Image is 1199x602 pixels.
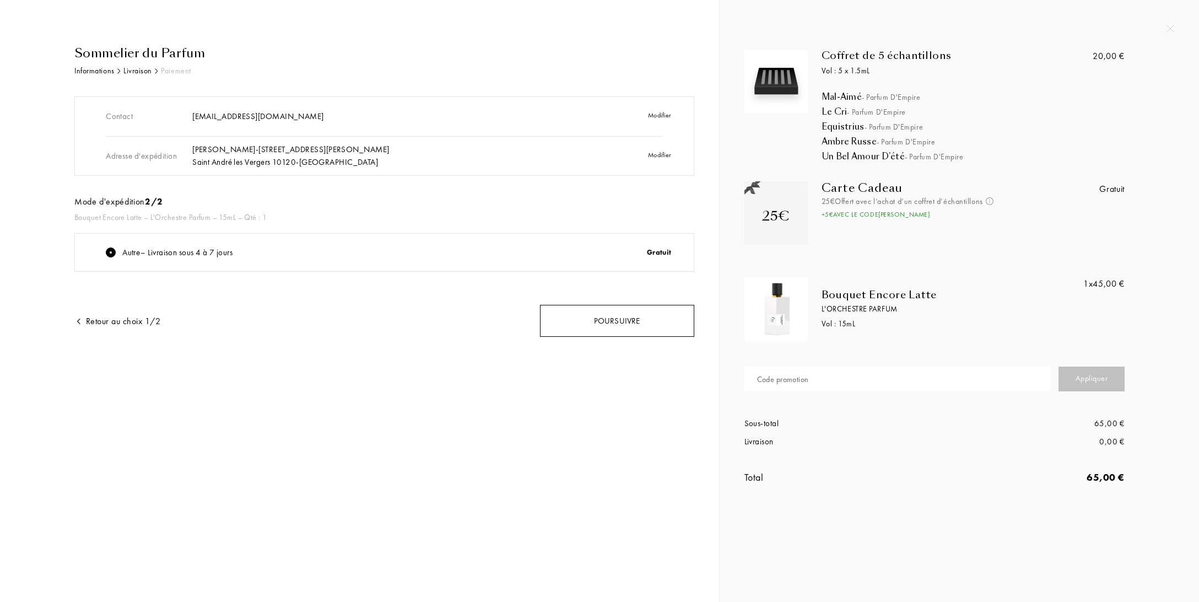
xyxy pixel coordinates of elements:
[1166,25,1174,33] img: quit_onboard.svg
[744,436,935,448] div: Livraison
[74,44,694,62] div: Sommelier du Parfum
[123,65,152,77] div: Livraison
[822,196,1030,219] div: 25€ Offert avec l’achat d’un coffret d’échantillons
[862,92,921,102] span: - Parfum d'Empire
[161,65,191,77] div: Paiement
[596,143,683,169] div: Modifier
[762,206,790,226] div: 25€
[106,143,192,169] div: Adresse d'expédition
[757,374,809,385] div: Code promotion
[822,318,1061,330] div: Vol : 15 mL
[822,209,1030,219] div: + 5 € avec le code [PERSON_NAME]
[106,104,192,130] div: Contact
[865,122,923,132] span: - Parfum d'Empire
[74,212,694,223] div: Bouquet Encore Latte – L'Orchestre Parfum – 15mL – Qté : 1
[74,65,115,77] div: Informations
[1093,50,1124,63] div: 20,00 €
[747,280,805,338] img: XIH6VMNC2A.png
[822,50,1061,62] div: Coffret de 5 échantillons
[744,470,935,485] div: Total
[192,143,596,168] div: [PERSON_NAME] - [STREET_ADDRESS][PERSON_NAME] Saint André les Vergers 10120 - [GEOGRAPHIC_DATA]
[1083,277,1125,291] div: 45,00 €
[747,52,805,110] img: box_5.svg
[1099,182,1124,196] div: Gratuit
[877,137,936,147] span: - Parfum d'Empire
[822,106,1157,117] div: Le Cri
[744,181,761,195] img: gift_n.png
[935,470,1125,485] div: 65,00 €
[822,181,1030,195] div: Carte Cadeau
[822,65,1061,77] div: Vol : 5 x 1.5mL
[935,417,1125,430] div: 65,00 €
[74,317,83,326] img: arrow.png
[822,151,1157,162] div: Un Bel Amour D’été
[986,197,993,205] img: info_voucher.png
[74,195,694,208] div: Mode d'expédition
[822,121,1157,132] div: Equistrius
[935,436,1125,448] div: 0,00 €
[822,289,1061,301] div: Bouquet Encore Latte
[155,68,158,74] img: arr_black.svg
[822,303,1061,315] div: L'Orchestre Parfum
[510,240,683,265] div: Gratuit
[1083,278,1093,289] span: 1x
[822,92,1157,103] div: Mal-Aimé
[596,104,683,130] div: Modifier
[74,315,160,328] div: Retour au choix 1/2
[117,68,121,74] img: arr_black.svg
[192,110,596,123] div: [EMAIL_ADDRESS][DOMAIN_NAME]
[540,305,694,337] div: Poursuivre
[1058,367,1125,391] div: Appliquer
[847,107,906,117] span: - Parfum d'Empire
[905,152,964,162] span: - Parfum d'Empire
[122,246,233,259] div: Autre – Livraison sous 4 à 7 jours
[822,136,1157,147] div: Ambre Russe
[744,417,935,430] div: Sous-total
[145,196,163,207] span: 2 / 2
